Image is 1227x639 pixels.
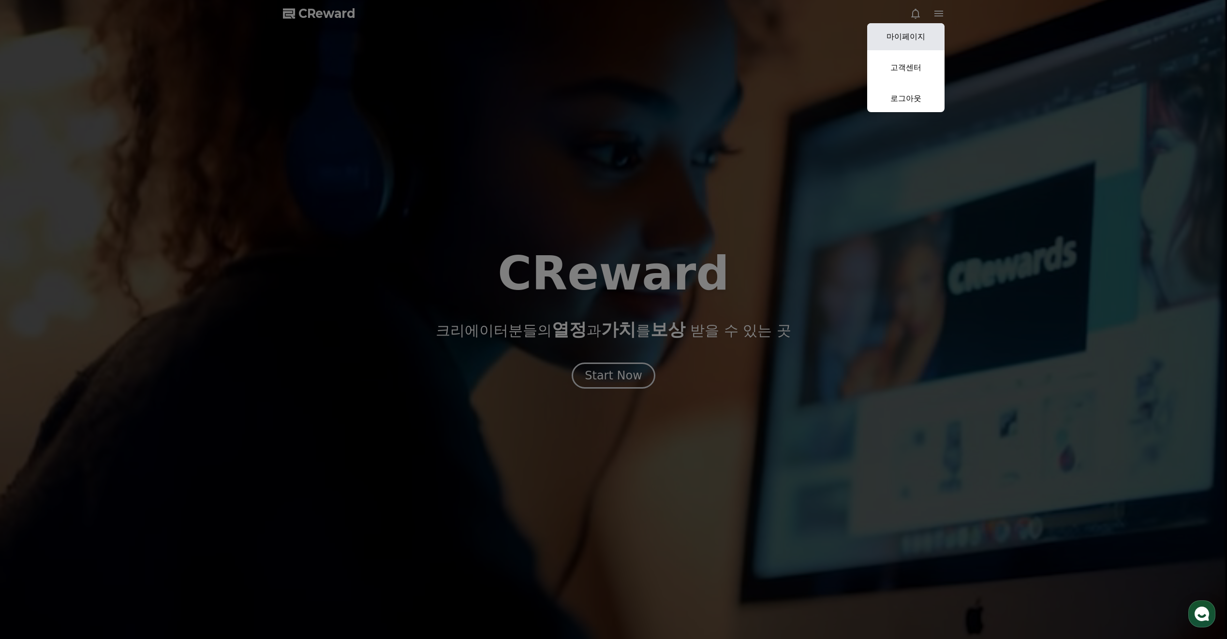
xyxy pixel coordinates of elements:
a: 마이페이지 [867,23,945,50]
a: 대화 [64,306,125,331]
a: 홈 [3,306,64,331]
span: 대화 [89,321,100,329]
a: 고객센터 [867,54,945,81]
a: 로그아웃 [867,85,945,112]
span: 홈 [30,321,36,329]
button: 마이페이지 고객센터 로그아웃 [867,23,945,112]
a: 설정 [125,306,186,331]
span: 설정 [149,321,161,329]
